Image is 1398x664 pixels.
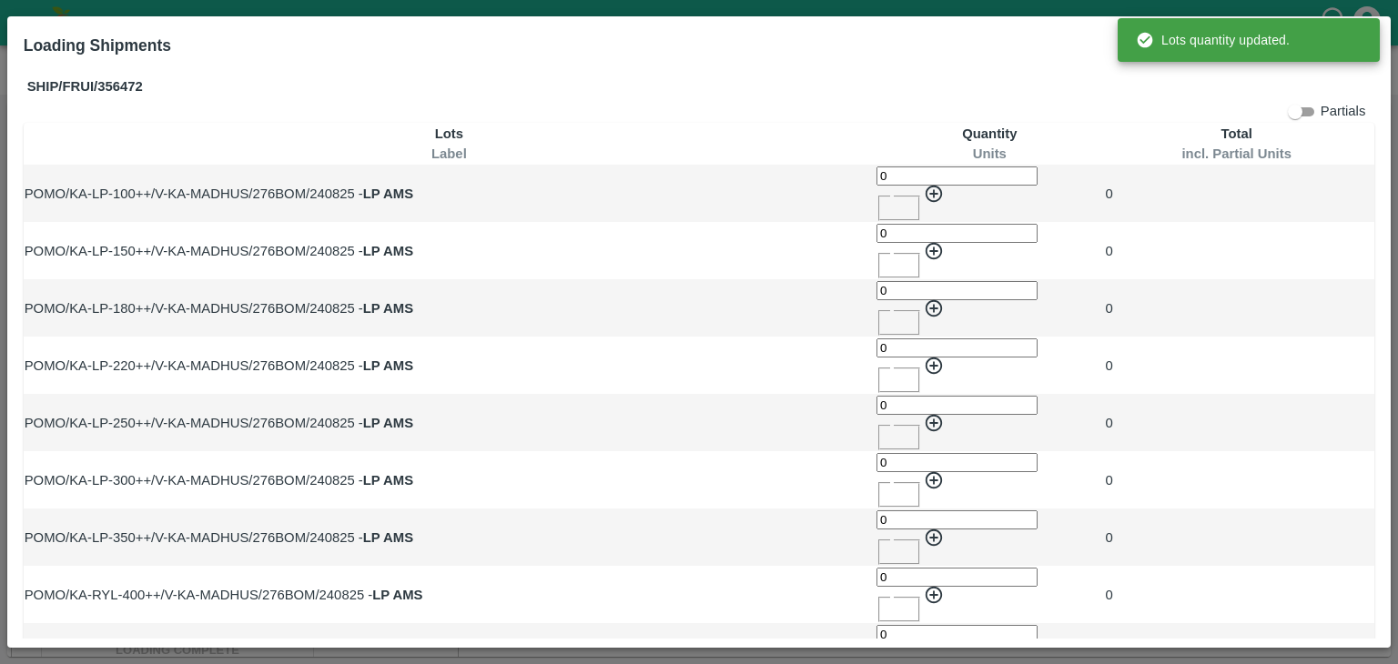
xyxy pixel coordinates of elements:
[1106,585,1368,605] p: 0
[372,588,422,602] strong: LP AMS
[876,224,1038,243] input: 0
[1106,298,1368,318] p: 0
[363,244,413,258] strong: LP AMS
[363,301,413,316] strong: LP AMS
[962,126,1017,141] b: Quantity
[25,144,874,164] div: Label
[24,508,875,566] td: POMO/KA-LP-350++/V-KA-MADHUS/276BOM/240825 -
[876,625,1038,644] input: 0
[1106,470,1368,490] p: 0
[1106,241,1368,261] p: 0
[24,36,171,55] b: Loading Shipments
[1284,101,1366,123] div: Partials
[1106,184,1368,204] p: 0
[363,186,413,201] strong: LP AMS
[24,222,875,279] td: POMO/KA-LP-150++/V-KA-MADHUS/276BOM/240825 -
[876,338,1038,357] input: 0
[363,473,413,488] strong: LP AMS
[24,337,875,394] td: POMO/KA-LP-220++/V-KA-MADHUS/276BOM/240825 -
[1106,144,1368,164] div: incl. Partial Units
[876,453,1038,472] input: 0
[363,416,413,430] strong: LP AMS
[1136,24,1290,56] div: Lots quantity updated.
[876,568,1038,587] input: 0
[1106,413,1368,433] p: 0
[876,396,1038,415] input: 0
[435,126,463,141] b: Lots
[1106,356,1368,376] p: 0
[876,144,1103,164] div: Units
[1221,126,1252,141] b: Total
[27,76,143,96] strong: SHIP/FRUI/356472
[24,165,875,222] td: POMO/KA-LP-100++/V-KA-MADHUS/276BOM/240825 -
[363,530,413,545] strong: LP AMS
[24,279,875,337] td: POMO/KA-LP-180++/V-KA-MADHUS/276BOM/240825 -
[876,510,1038,529] input: 0
[24,394,875,451] td: POMO/KA-LP-250++/V-KA-MADHUS/276BOM/240825 -
[1106,528,1368,548] p: 0
[876,281,1038,300] input: 0
[876,166,1038,186] input: 0
[363,358,413,373] strong: LP AMS
[24,451,875,508] td: POMO/KA-LP-300++/V-KA-MADHUS/276BOM/240825 -
[24,566,875,623] td: POMO/KA-RYL-400++/V-KA-MADHUS/276BOM/240825 -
